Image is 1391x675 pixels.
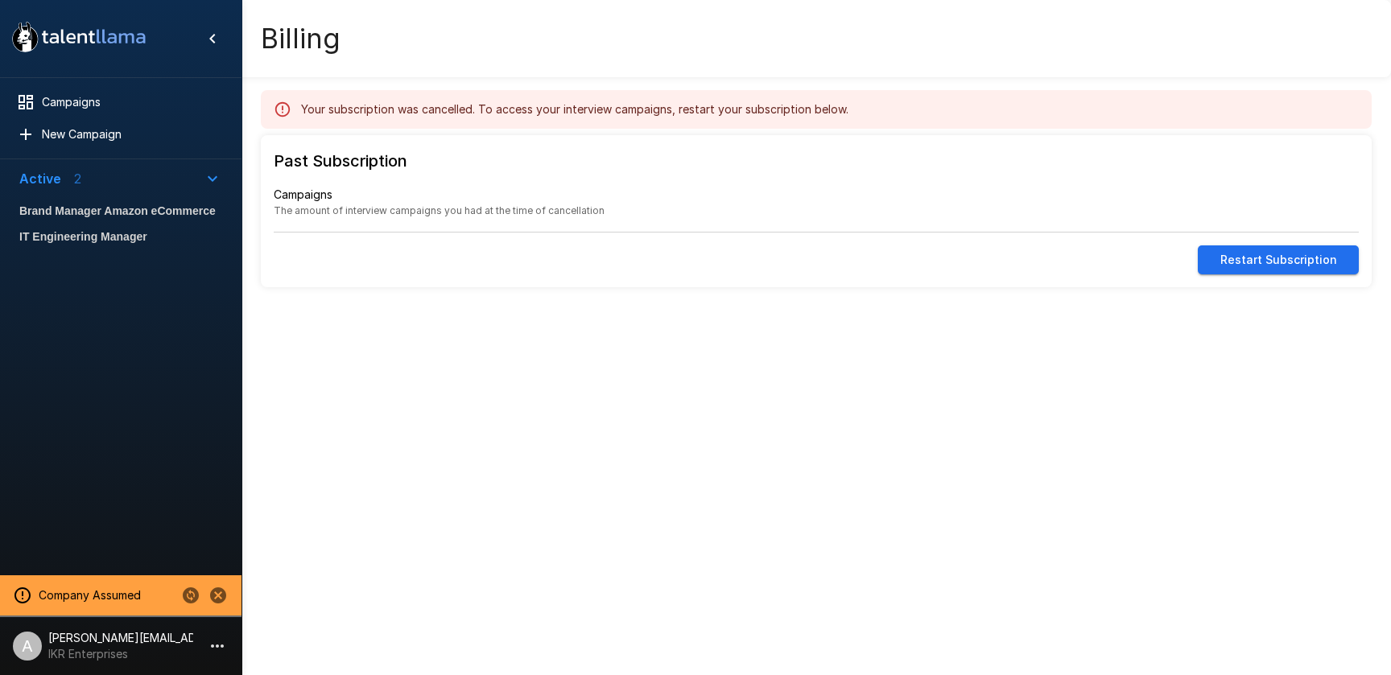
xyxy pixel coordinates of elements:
[274,204,605,216] span: The amount of interview campaigns you had at the time of cancellation
[274,187,816,203] p: Campaigns
[1198,245,1359,275] button: Restart Subscription
[274,148,407,174] h6: Past Subscription
[261,22,341,56] h4: Billing
[301,95,848,124] div: Your subscription was cancelled. To access your interview campaigns, restart your subscription be...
